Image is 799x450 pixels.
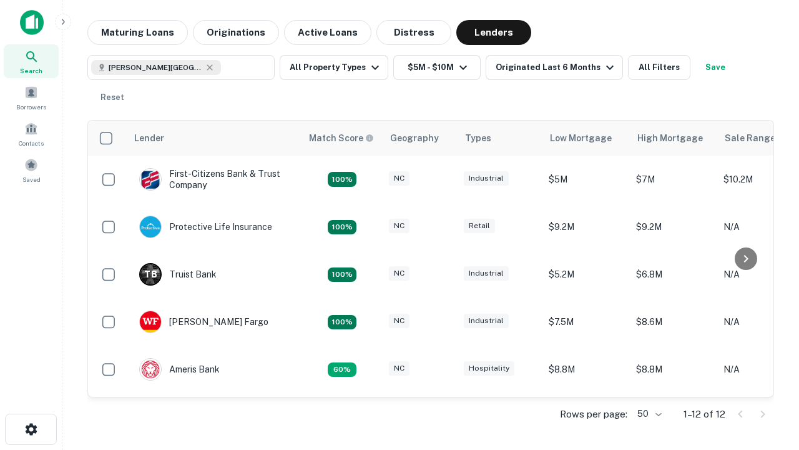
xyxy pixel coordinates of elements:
button: Originated Last 6 Months [486,55,623,80]
button: Distress [376,20,451,45]
div: Industrial [464,314,509,328]
div: Low Mortgage [550,131,612,146]
button: All Property Types [280,55,388,80]
div: NC [389,171,409,186]
th: Types [458,121,542,156]
div: Truist Bank [139,263,217,286]
div: NC [389,219,409,233]
td: $8.8M [542,346,630,393]
a: Saved [4,153,59,187]
td: $9.2M [542,203,630,251]
span: Borrowers [16,102,46,112]
div: 50 [632,405,664,423]
div: Matching Properties: 2, hasApolloMatch: undefined [328,220,356,235]
h6: Match Score [309,131,371,145]
iframe: Chat Widget [737,310,799,370]
th: Capitalize uses an advanced AI algorithm to match your search with the best lender. The match sco... [301,121,383,156]
td: $9.2M [542,393,630,441]
td: $9.2M [630,393,717,441]
div: NC [389,266,409,281]
button: All Filters [628,55,690,80]
div: Matching Properties: 2, hasApolloMatch: undefined [328,172,356,187]
th: High Mortgage [630,121,717,156]
div: Capitalize uses an advanced AI algorithm to match your search with the best lender. The match sco... [309,131,374,145]
button: Save your search to get updates of matches that match your search criteria. [695,55,735,80]
a: Borrowers [4,81,59,114]
div: [PERSON_NAME] Fargo [139,311,268,333]
div: Industrial [464,266,509,281]
div: NC [389,314,409,328]
span: Search [20,66,42,76]
th: Lender [127,121,301,156]
button: $5M - $10M [393,55,481,80]
div: Protective Life Insurance [139,216,272,238]
img: picture [140,359,161,380]
img: picture [140,169,161,190]
td: $8.8M [630,346,717,393]
div: Lender [134,131,164,146]
button: Active Loans [284,20,371,45]
p: 1–12 of 12 [684,407,725,422]
div: Types [465,131,491,146]
img: picture [140,216,161,237]
p: Rows per page: [560,407,627,422]
a: Search [4,44,59,78]
img: picture [140,311,161,332]
div: Geography [390,131,439,146]
a: Contacts [4,117,59,151]
div: Originated Last 6 Months [496,60,617,75]
span: [PERSON_NAME][GEOGRAPHIC_DATA], [GEOGRAPHIC_DATA] [109,62,202,73]
div: Matching Properties: 1, hasApolloMatch: undefined [328,362,356,377]
td: $6.8M [630,251,717,298]
p: T B [144,268,157,281]
td: $8.6M [630,298,717,346]
span: Contacts [19,138,44,148]
div: NC [389,361,409,376]
button: Lenders [456,20,531,45]
td: $7M [630,156,717,203]
td: $7.5M [542,298,630,346]
button: Originations [193,20,279,45]
img: capitalize-icon.png [20,10,44,35]
div: Industrial [464,171,509,186]
div: First-citizens Bank & Trust Company [139,168,289,191]
div: Matching Properties: 3, hasApolloMatch: undefined [328,267,356,282]
th: Low Mortgage [542,121,630,156]
button: Reset [92,85,132,110]
div: High Mortgage [637,131,703,146]
div: Retail [464,219,495,233]
div: Ameris Bank [139,358,220,381]
span: Saved [22,174,41,184]
div: Sale Range [725,131,775,146]
td: $5M [542,156,630,203]
div: Hospitality [464,361,514,376]
button: Maturing Loans [87,20,188,45]
div: Matching Properties: 2, hasApolloMatch: undefined [328,315,356,330]
th: Geography [383,121,458,156]
td: $9.2M [630,203,717,251]
td: $5.2M [542,251,630,298]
